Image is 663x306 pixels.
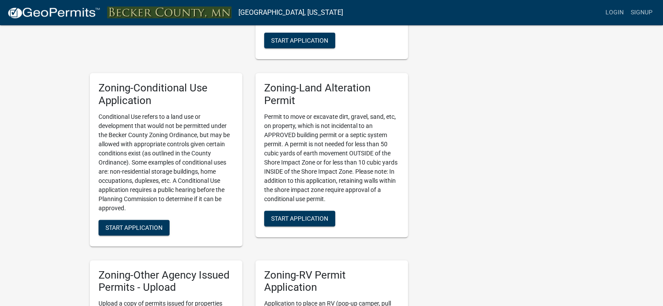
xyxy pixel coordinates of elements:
h5: Zoning-Other Agency Issued Permits - Upload [99,269,234,294]
p: Conditional Use refers to a land use or development that would not be permitted under the Becker ... [99,112,234,213]
span: Start Application [105,224,163,231]
a: Signup [627,4,656,21]
button: Start Application [99,220,170,235]
button: Start Application [264,211,335,226]
span: Start Application [271,215,328,222]
span: Start Application [271,37,328,44]
p: Permit to move or excavate dirt, gravel, sand, etc, on property, which is not incidental to an AP... [264,112,399,204]
a: Login [602,4,627,21]
a: [GEOGRAPHIC_DATA], [US_STATE] [238,5,343,20]
h5: Zoning-RV Permit Application [264,269,399,294]
h5: Zoning-Land Alteration Permit [264,82,399,107]
img: Becker County, Minnesota [107,7,231,18]
button: Start Application [264,33,335,48]
h5: Zoning-Conditional Use Application [99,82,234,107]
